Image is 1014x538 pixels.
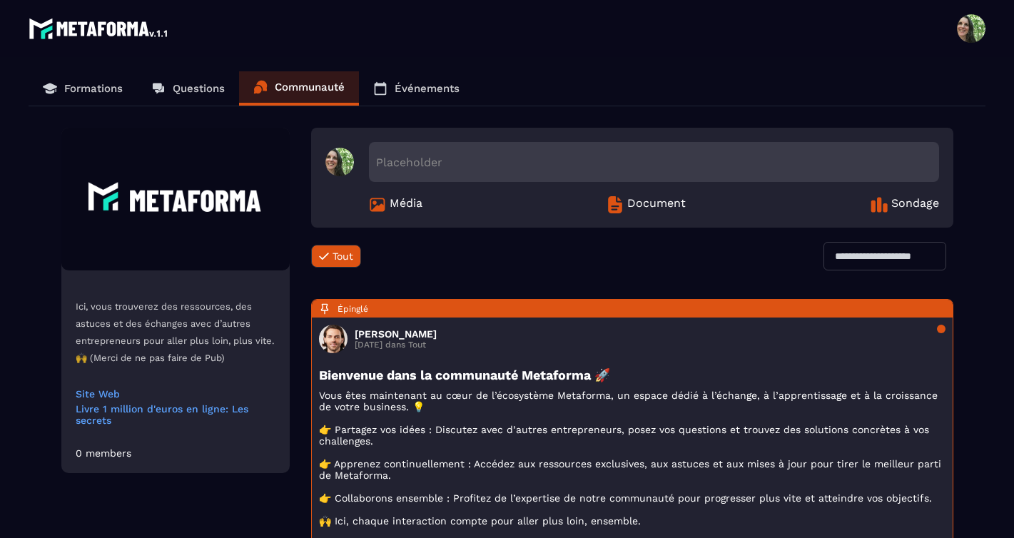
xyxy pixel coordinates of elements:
[29,71,137,106] a: Formations
[319,367,945,382] h3: Bienvenue dans la communauté Metaforma 🚀
[333,250,353,262] span: Tout
[76,447,131,459] div: 0 members
[355,340,437,350] p: [DATE] dans Tout
[76,403,275,426] a: Livre 1 million d'euros en ligne: Les secrets
[61,128,290,270] img: Community background
[627,196,686,213] span: Document
[239,71,359,106] a: Communauté
[338,304,368,314] span: Épinglé
[355,328,437,340] h3: [PERSON_NAME]
[369,142,939,182] div: Placeholder
[891,196,939,213] span: Sondage
[173,82,225,95] p: Questions
[76,388,275,400] a: Site Web
[76,298,275,367] p: Ici, vous trouverez des ressources, des astuces et des échanges avec d’autres entrepreneurs pour ...
[64,82,123,95] p: Formations
[137,71,239,106] a: Questions
[275,81,345,93] p: Communauté
[390,196,422,213] span: Média
[359,71,474,106] a: Événements
[395,82,460,95] p: Événements
[29,14,170,43] img: logo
